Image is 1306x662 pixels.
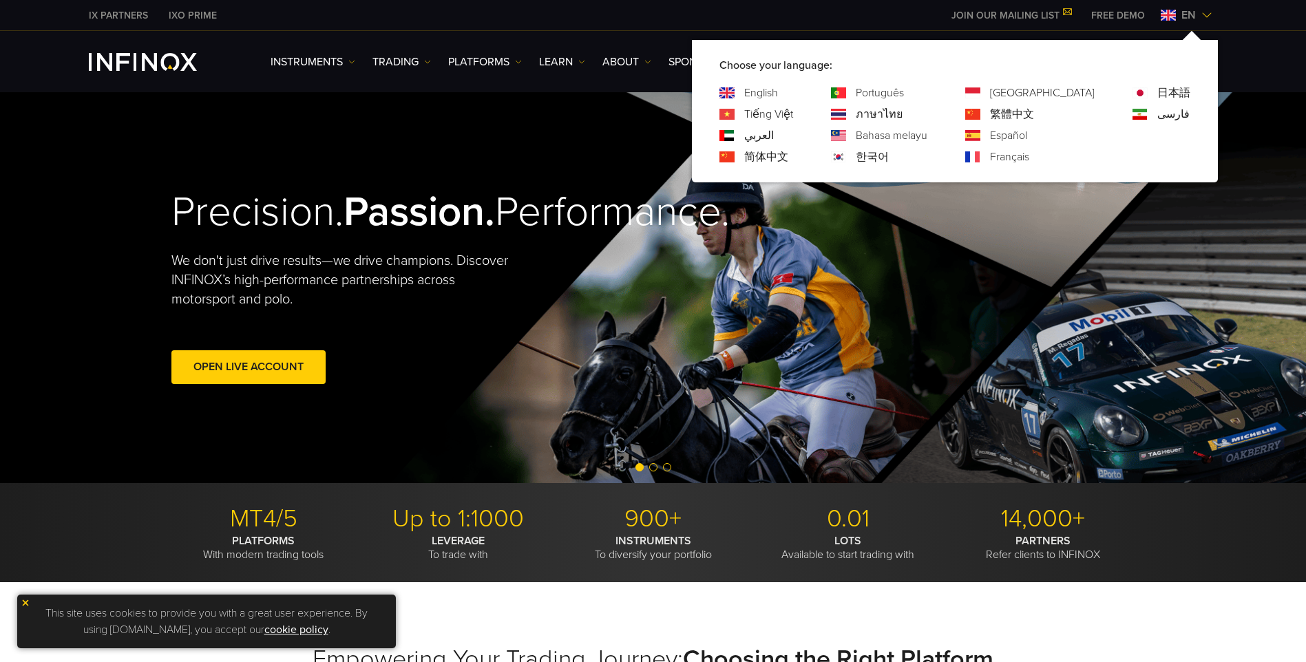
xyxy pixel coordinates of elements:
a: INFINOX [158,8,227,23]
a: Language [1157,85,1190,101]
a: Language [990,127,1027,144]
strong: PARTNERS [1015,534,1071,548]
img: yellow close icon [21,598,30,608]
p: 14,000+ [951,504,1135,534]
a: Language [856,85,904,101]
span: Go to slide 3 [663,463,671,471]
a: PLATFORMS [448,54,522,70]
strong: LOTS [834,534,861,548]
span: Go to slide 1 [635,463,644,471]
p: MT4/5 [171,504,356,534]
a: INFINOX MENU [1081,8,1155,23]
p: To trade with [366,534,551,562]
a: ABOUT [602,54,651,70]
a: Language [856,149,889,165]
a: Open Live Account [171,350,326,384]
a: Learn [539,54,585,70]
p: With modern trading tools [171,534,356,562]
a: Language [744,106,793,122]
a: Language [744,127,774,144]
p: Available to start trading with [756,534,940,562]
a: Language [744,149,788,165]
a: Language [856,106,903,122]
strong: INSTRUMENTS [615,534,691,548]
p: 900+ [561,504,746,534]
p: Choose your language: [719,57,1190,74]
strong: LEVERAGE [432,534,485,548]
p: Refer clients to INFINOX [951,534,1135,562]
p: To diversify your portfolio [561,534,746,562]
a: Language [1157,106,1190,122]
a: INFINOX [78,8,158,23]
a: Instruments [271,54,355,70]
a: Language [990,149,1029,165]
a: JOIN OUR MAILING LIST [941,10,1081,21]
strong: Passion. [344,187,495,237]
a: Language [856,127,927,144]
strong: PLATFORMS [232,534,295,548]
span: Go to slide 2 [649,463,657,471]
span: en [1176,7,1201,23]
p: Up to 1:1000 [366,504,551,534]
p: 0.01 [756,504,940,534]
h2: Precision. Performance. [171,187,605,237]
a: TRADING [372,54,431,70]
a: Language [990,106,1034,122]
a: SPONSORSHIPS [668,54,747,70]
p: We don't just drive results—we drive champions. Discover INFINOX’s high-performance partnerships ... [171,251,518,309]
a: Language [990,85,1095,101]
a: INFINOX Logo [89,53,229,71]
a: Language [744,85,778,101]
a: cookie policy [264,623,328,637]
p: This site uses cookies to provide you with a great user experience. By using [DOMAIN_NAME], you a... [24,601,389,641]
